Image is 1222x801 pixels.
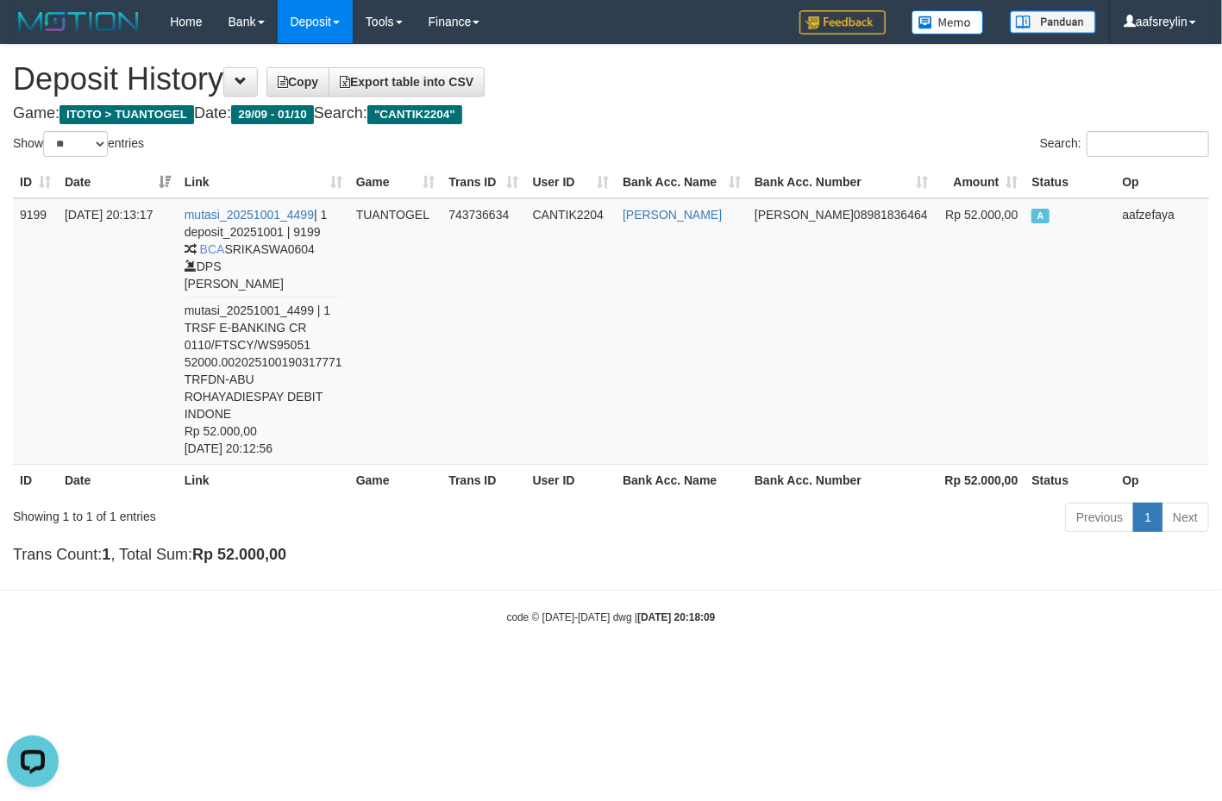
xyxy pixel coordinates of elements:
[748,464,935,496] th: Bank Acc. Number
[13,9,144,34] img: MOTION_logo.png
[329,67,485,97] a: Export table into CSV
[1025,464,1115,496] th: Status
[1115,198,1209,465] td: aafzefaya
[1162,503,1209,532] a: Next
[616,166,748,198] th: Bank Acc. Name: activate to sort column ascending
[60,105,194,124] span: ITOTO > TUANTOGEL
[178,464,349,496] th: Link
[13,464,58,496] th: ID
[102,546,110,563] strong: 1
[13,501,496,525] div: Showing 1 to 1 of 1 entries
[367,105,462,124] span: "CANTIK2204"
[1115,464,1209,496] th: Op
[200,242,225,256] span: BCA
[1040,131,1209,157] label: Search:
[1031,209,1049,223] span: Approved
[945,208,1018,222] span: Rp 52.000,00
[349,464,442,496] th: Game
[178,166,349,198] th: Link: activate to sort column ascending
[945,473,1018,487] strong: Rp 52.000,00
[349,166,442,198] th: Game: activate to sort column ascending
[755,208,854,222] span: [PERSON_NAME]
[1010,10,1096,34] img: panduan.png
[526,166,617,198] th: User ID: activate to sort column ascending
[231,105,314,124] span: 29/09 - 01/10
[278,75,318,89] span: Copy
[13,198,58,465] td: 9199
[7,7,59,59] button: Open LiveChat chat widget
[13,62,1209,97] h1: Deposit History
[13,105,1209,122] h4: Game: Date: Search:
[442,198,525,465] td: 743736634
[340,75,473,89] span: Export table into CSV
[1087,131,1209,157] input: Search:
[616,464,748,496] th: Bank Acc. Name
[1065,503,1134,532] a: Previous
[526,198,617,465] td: CANTIK2204
[13,547,1209,564] h4: Trans Count: , Total Sum:
[349,198,442,465] td: TUANTOGEL
[58,166,178,198] th: Date: activate to sort column ascending
[799,10,886,34] img: Feedback.jpg
[623,208,722,222] a: [PERSON_NAME]
[185,223,342,457] div: deposit_20251001 | 9199 SRIKASWA0604 DPS [PERSON_NAME] mutasi_20251001_4499 | 1 TRSF E-BANKING CR...
[185,208,314,222] a: mutasi_20251001_4499
[935,166,1025,198] th: Amount: activate to sort column ascending
[748,198,935,465] td: 08981836464
[13,166,58,198] th: ID: activate to sort column ascending
[43,131,108,157] select: Showentries
[266,67,329,97] a: Copy
[58,464,178,496] th: Date
[192,546,286,563] strong: Rp 52.000,00
[1115,166,1209,198] th: Op
[58,198,178,465] td: [DATE] 20:13:17
[442,464,525,496] th: Trans ID
[637,611,715,623] strong: [DATE] 20:18:09
[507,611,716,623] small: code © [DATE]-[DATE] dwg |
[442,166,525,198] th: Trans ID: activate to sort column ascending
[912,10,984,34] img: Button%20Memo.svg
[1025,166,1115,198] th: Status
[178,198,349,465] td: | 1
[526,464,617,496] th: User ID
[748,166,935,198] th: Bank Acc. Number: activate to sort column ascending
[1133,503,1162,532] a: 1
[13,131,144,157] label: Show entries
